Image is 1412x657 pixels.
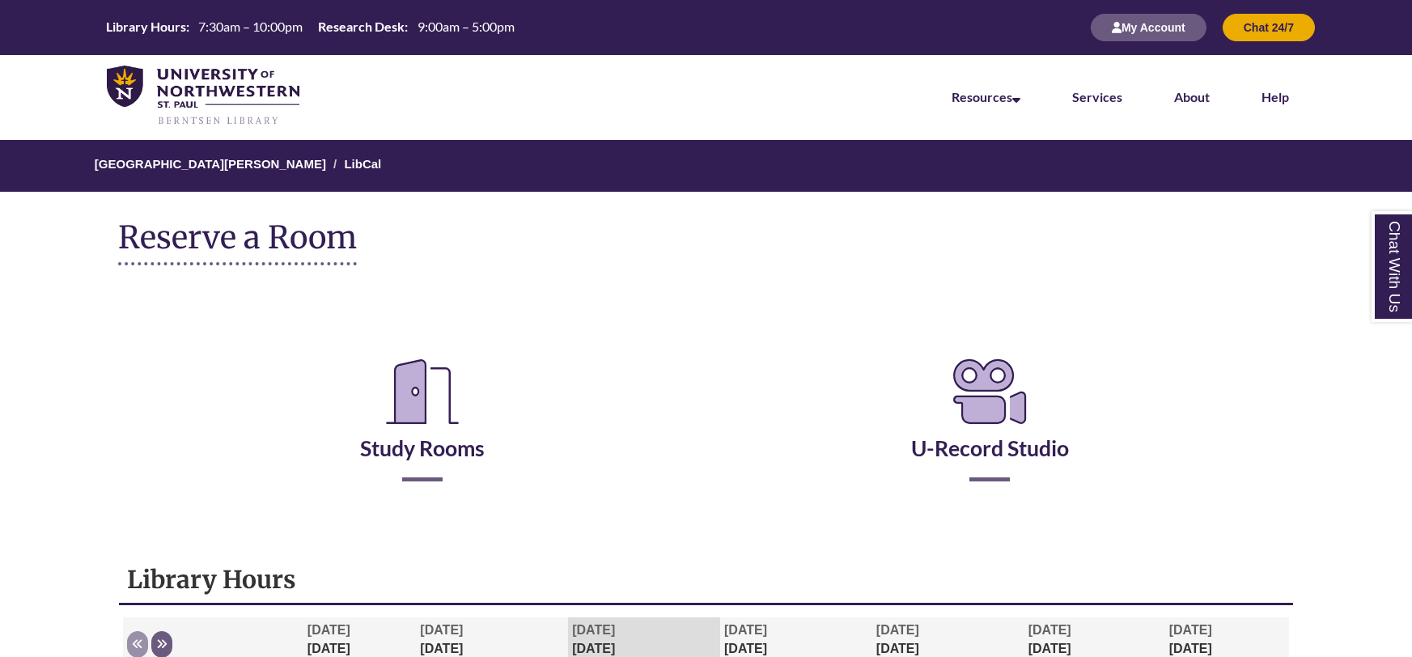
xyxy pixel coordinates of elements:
[1174,89,1210,104] a: About
[876,623,919,637] span: [DATE]
[1091,20,1206,34] a: My Account
[100,18,192,36] th: Library Hours:
[100,18,520,37] a: Hours Today
[118,220,357,265] h1: Reserve a Room
[1223,20,1315,34] a: Chat 24/7
[118,306,1294,529] div: Reserve a Room
[420,623,463,637] span: [DATE]
[118,140,1294,192] nav: Breadcrumb
[198,19,303,34] span: 7:30am – 10:00pm
[1169,623,1212,637] span: [DATE]
[724,623,767,637] span: [DATE]
[1091,14,1206,41] button: My Account
[911,395,1069,461] a: U-Record Studio
[572,623,615,637] span: [DATE]
[952,89,1020,104] a: Resources
[100,18,520,36] table: Hours Today
[1223,14,1315,41] button: Chat 24/7
[1028,623,1071,637] span: [DATE]
[344,157,381,171] a: LibCal
[1072,89,1122,104] a: Services
[127,564,1285,595] h1: Library Hours
[418,19,515,34] span: 9:00am – 5:00pm
[312,18,410,36] th: Research Desk:
[1261,89,1289,104] a: Help
[95,157,326,171] a: [GEOGRAPHIC_DATA][PERSON_NAME]
[360,395,485,461] a: Study Rooms
[107,66,299,126] img: UNWSP Library Logo
[307,623,350,637] span: [DATE]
